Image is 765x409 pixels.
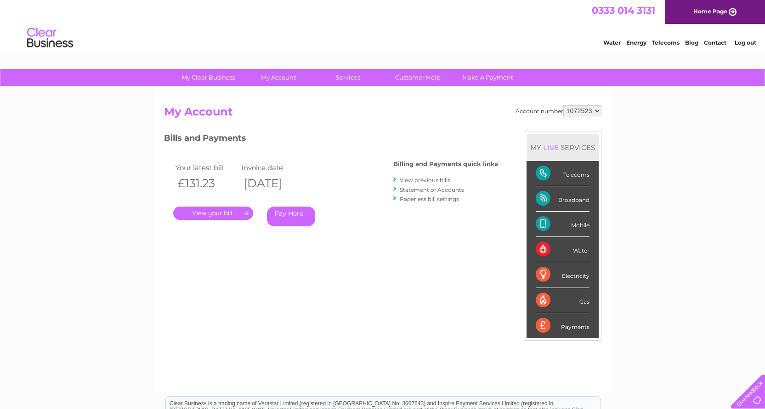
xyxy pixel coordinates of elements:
[240,69,316,86] a: My Account
[603,39,621,46] a: Water
[592,5,655,16] a: 0333 014 3131
[536,262,589,288] div: Electricity
[164,105,601,123] h2: My Account
[400,186,464,193] a: Statement of Accounts
[527,134,599,161] div: MY SERVICES
[173,161,239,174] td: Your latest bill
[704,39,726,46] a: Contact
[536,237,589,262] div: Water
[626,39,646,46] a: Energy
[267,207,315,226] a: Pay Here
[400,177,450,184] a: View previous bills
[173,174,239,193] th: £131.23
[735,39,756,46] a: Log out
[450,69,526,86] a: Make A Payment
[536,186,589,212] div: Broadband
[239,174,305,193] th: [DATE]
[310,69,386,86] a: Services
[27,24,74,52] img: logo.png
[164,132,498,148] h3: Bills and Payments
[536,288,589,313] div: Gas
[166,5,600,45] div: Clear Business is a trading name of Verastar Limited (registered in [GEOGRAPHIC_DATA] No. 3667643...
[536,161,589,186] div: Telecoms
[541,143,561,152] div: LIVE
[173,207,253,220] a: .
[170,69,246,86] a: My Clear Business
[400,196,459,202] a: Paperless bill settings
[516,105,601,116] div: Account number
[393,161,498,167] h4: Billing and Payments quick links
[536,212,589,237] div: Mobile
[685,39,698,46] a: Blog
[536,313,589,338] div: Payments
[652,39,680,46] a: Telecoms
[380,69,456,86] a: Customer Help
[239,161,305,174] td: Invoice date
